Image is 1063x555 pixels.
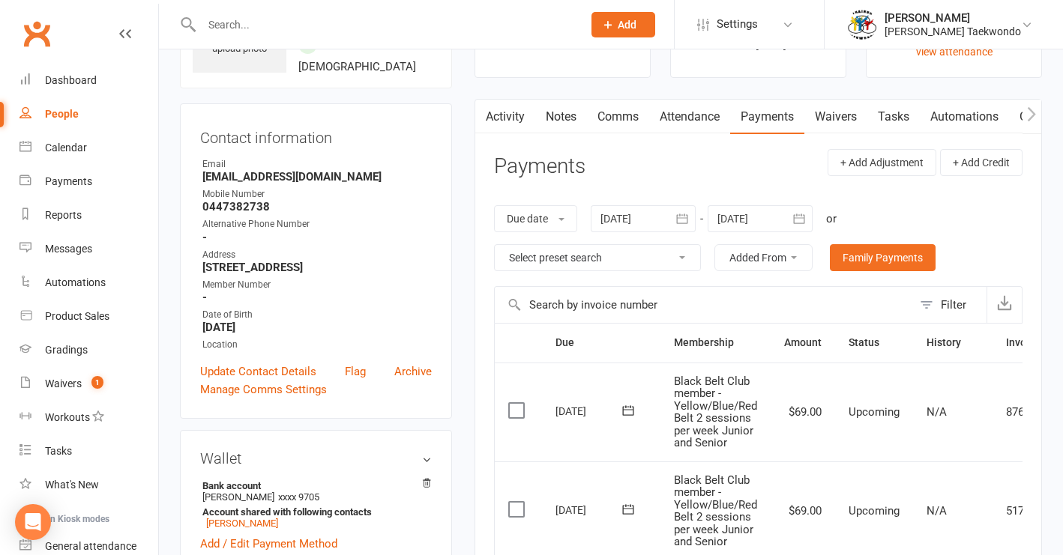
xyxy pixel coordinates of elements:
strong: - [202,231,432,244]
div: Calendar [45,142,87,154]
a: What's New [19,468,158,502]
div: Reports [45,209,82,221]
div: Payments [45,175,92,187]
strong: [EMAIL_ADDRESS][DOMAIN_NAME] [202,170,432,184]
button: + Add Credit [940,149,1023,176]
span: Black Belt Club member - Yellow/Blue/Red Belt 2 sessions per week Junior and Senior [674,473,757,549]
a: Family Payments [830,244,936,271]
div: Messages [45,243,92,255]
div: Workouts [45,411,90,423]
button: + Add Adjustment [828,149,936,176]
div: [DATE] [555,498,624,521]
span: Black Belt Club member - Yellow/Blue/Red Belt 2 sessions per week Junior and Senior [674,374,757,450]
span: Add [618,19,636,31]
th: Status [835,324,913,362]
a: Automations [920,100,1009,134]
a: Tasks [19,434,158,468]
a: Automations [19,266,158,300]
div: Member Number [202,278,432,292]
button: Due date [494,205,577,232]
strong: [STREET_ADDRESS] [202,261,432,274]
div: or [826,210,837,228]
div: Waivers [45,377,82,389]
a: [PERSON_NAME] [206,518,278,529]
span: N/A [927,405,947,419]
div: Filter [941,296,966,314]
input: Search... [197,14,572,35]
strong: Account shared with following contacts [202,506,424,518]
strong: Bank account [202,480,424,491]
a: Activity [475,100,535,134]
a: Manage Comms Settings [200,380,327,398]
div: Product Sales [45,310,109,322]
th: Invoice # [993,324,1062,362]
span: Upcoming [849,405,900,419]
td: $69.00 [771,363,835,461]
a: Flag [345,363,366,380]
span: 1 [91,376,103,389]
div: [DATE] [555,399,624,422]
th: History [913,324,993,362]
div: General attendance [45,540,136,552]
a: People [19,97,158,131]
a: Workouts [19,401,158,434]
div: Location [202,338,432,352]
button: Add [591,12,655,37]
div: What's New [45,479,99,491]
h3: Contact information [200,124,432,146]
button: Added From [714,244,813,271]
div: Open Intercom Messenger [15,504,51,540]
div: Gradings [45,344,88,356]
button: Filter [912,287,987,323]
a: view attendance [916,46,993,58]
th: Amount [771,324,835,362]
a: Comms [587,100,649,134]
a: Update Contact Details [200,363,316,380]
a: Tasks [867,100,920,134]
div: Address [202,248,432,262]
div: [PERSON_NAME] [885,11,1021,25]
div: Tasks [45,445,72,457]
img: thumb_image1638236014.png [847,10,877,40]
a: Payments [730,100,804,134]
a: Attendance [649,100,730,134]
a: Gradings [19,333,158,367]
div: Email [202,157,432,172]
div: Automations [45,276,106,288]
strong: - [202,291,432,304]
span: Settings [717,7,758,41]
div: People [45,108,79,120]
a: Payments [19,165,158,198]
th: Due [542,324,660,362]
a: Calendar [19,131,158,165]
a: Clubworx [18,15,55,52]
div: Date of Birth [202,308,432,322]
strong: [DATE] [202,321,432,334]
div: Alternative Phone Number [202,217,432,231]
span: xxxx 9705 [278,491,319,503]
div: [PERSON_NAME] Taekwondo [885,25,1021,38]
td: 8768353 [993,363,1062,461]
a: Add / Edit Payment Method [200,535,337,553]
h3: Payments [494,155,585,178]
a: Waivers 1 [19,367,158,401]
div: Dashboard [45,74,97,86]
th: Membership [660,324,771,362]
div: Mobile Number [202,187,432,201]
strong: 0447382738 [202,200,432,213]
span: Upcoming [849,504,900,518]
h3: Wallet [200,450,432,467]
input: Search by invoice number [495,287,912,323]
a: Reports [19,198,158,232]
a: Messages [19,232,158,266]
a: Archive [394,363,432,380]
a: Dashboard [19,64,158,97]
span: N/A [927,504,947,518]
a: Waivers [804,100,867,134]
a: Notes [535,100,587,134]
a: Product Sales [19,300,158,333]
span: [DEMOGRAPHIC_DATA] [298,60,416,73]
li: [PERSON_NAME] [200,478,432,531]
